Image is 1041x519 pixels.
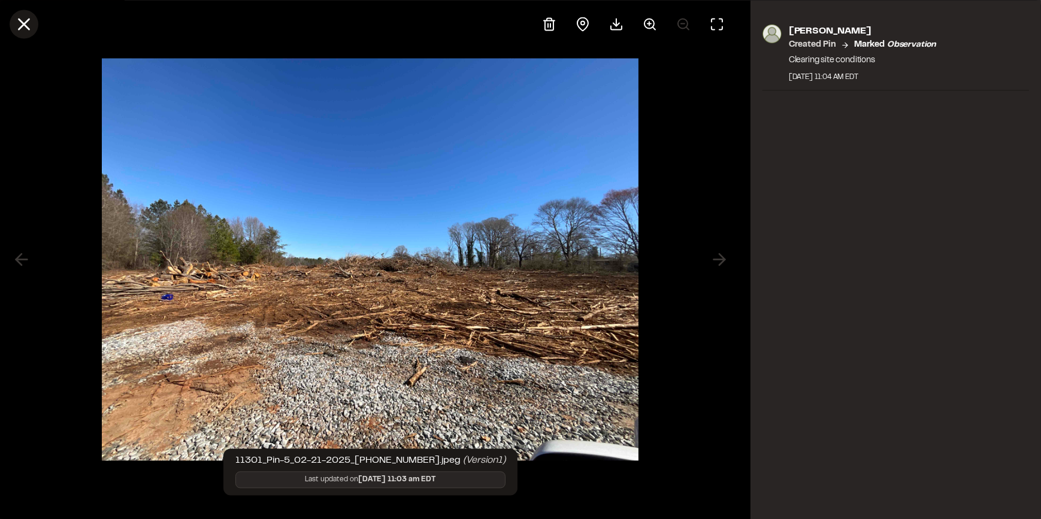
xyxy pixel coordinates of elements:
button: Close modal [10,10,38,38]
button: Zoom in [636,10,664,38]
div: [DATE] 11:04 AM EDT [789,72,936,83]
p: [PERSON_NAME] [789,24,936,38]
img: photo [762,24,782,43]
button: Toggle Fullscreen [703,10,731,38]
p: Clearing site conditions [789,54,936,67]
img: file [102,47,638,473]
div: View pin on map [568,10,597,38]
p: Created Pin [789,38,836,51]
p: Marked [854,38,936,51]
em: observation [887,41,936,48]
